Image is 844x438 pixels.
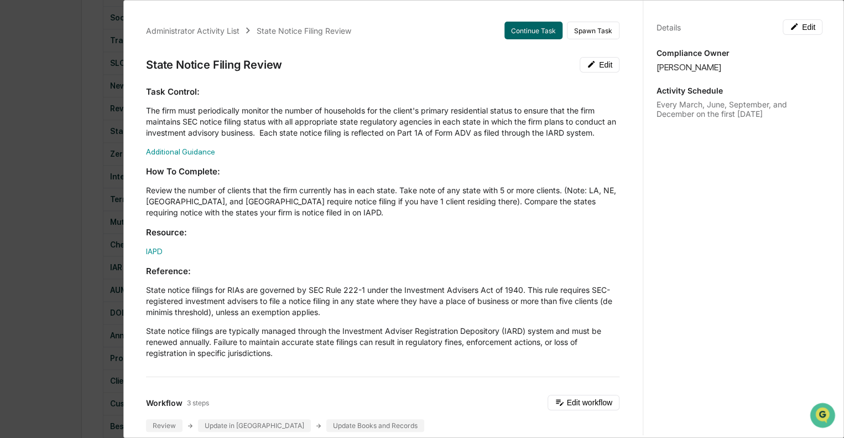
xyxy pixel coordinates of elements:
p: Review the number of clients that the firm currently has in each state. Take note of any state wi... [146,185,619,218]
div: 🗄️ [80,141,89,150]
button: Edit workflow [548,395,619,410]
span: Attestations [91,140,137,151]
button: Start new chat [188,88,201,101]
a: Powered byPylon [78,187,134,196]
p: Activity Schedule [657,86,822,95]
div: 🖐️ [11,141,20,150]
button: Edit [580,57,619,73]
span: 3 steps [187,399,209,407]
div: 🔎 [11,162,20,171]
button: Edit [783,19,822,35]
div: State Notice Filing Review [146,58,282,71]
div: Details [657,23,681,32]
strong: Reference: [146,266,191,276]
strong: Task Control: [146,86,200,97]
p: State notice filings for RIAs are governed by SEC Rule 222-1 under the Investment Advisers Act of... [146,285,619,318]
div: Update Books and Records [326,419,424,432]
a: Additional Guidance [146,147,215,156]
p: State notice filings are typically managed through the Investment Adviser Registration Depository... [146,326,619,359]
div: Start new chat [38,85,181,96]
div: [PERSON_NAME] [657,62,822,73]
a: 🔎Data Lookup [7,156,74,176]
button: Spawn Task [567,22,619,39]
p: How can we help? [11,23,201,41]
button: Continue Task [504,22,562,39]
div: Update in [GEOGRAPHIC_DATA] [198,419,311,432]
p: Compliance Owner [657,48,822,58]
a: 🖐️Preclearance [7,135,76,155]
a: 🗄️Attestations [76,135,142,155]
div: Administrator Activity List [146,26,239,35]
a: IAPD [146,247,163,256]
p: The firm must periodically monitor the number of households for the client's primary residential ... [146,105,619,138]
strong: Resource: [146,227,187,238]
span: Pylon [110,188,134,196]
div: We're available if you need us! [38,96,140,105]
span: Preclearance [22,140,71,151]
span: Workflow [146,398,183,408]
div: Review [146,419,183,432]
iframe: Open customer support [809,401,838,431]
div: State Notice Filing Review [256,26,351,35]
strong: How To Complete: [146,166,220,177]
div: Every March, June, September, and December on the first [DATE] [657,100,822,118]
img: 1746055101610-c473b297-6a78-478c-a979-82029cc54cd1 [11,85,31,105]
span: Data Lookup [22,161,70,172]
